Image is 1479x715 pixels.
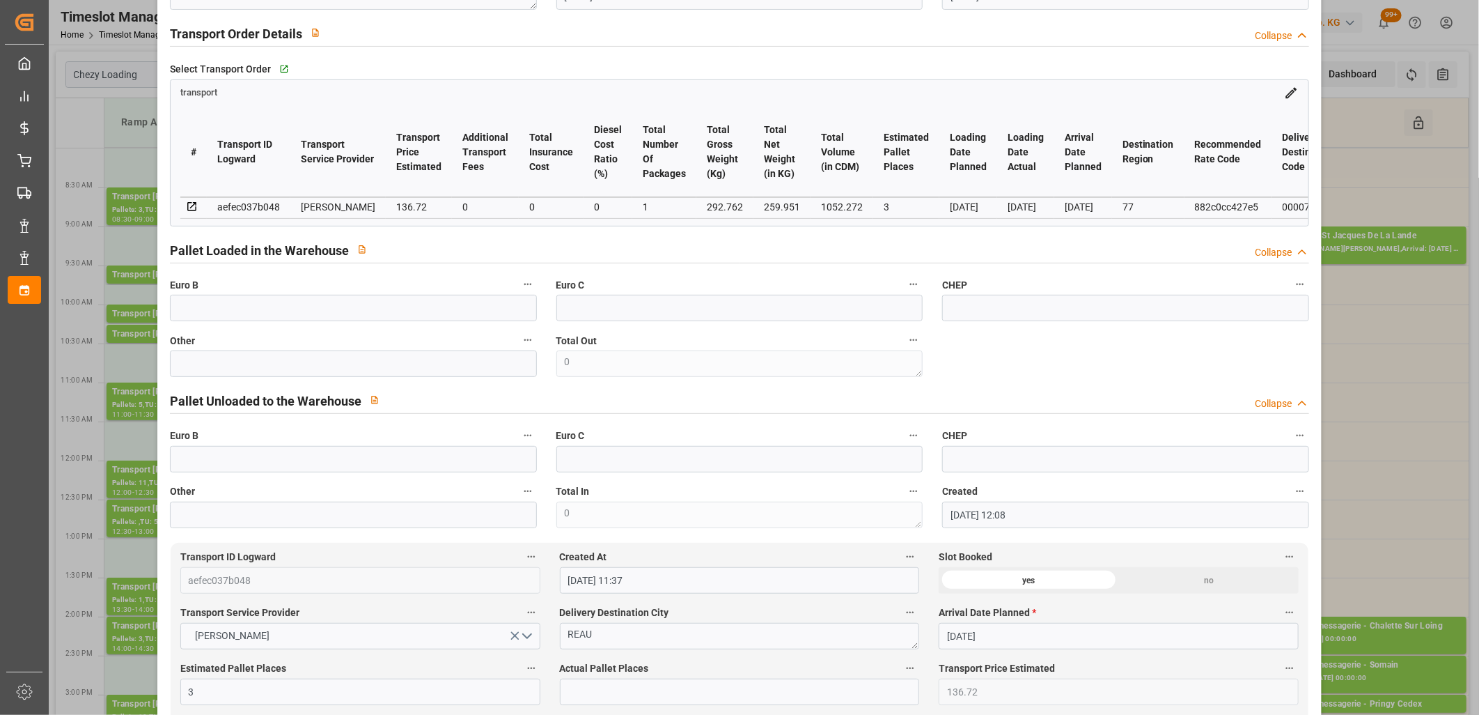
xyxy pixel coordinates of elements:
[1119,567,1299,594] div: no
[707,199,743,215] div: 292.762
[556,502,923,528] textarea: 0
[942,484,978,499] span: Created
[349,236,375,263] button: View description
[632,107,696,197] th: Total Number Of Packages
[939,107,997,197] th: Loading Date Planned
[560,567,920,594] input: DD-MM-YYYY HH:MM
[519,331,537,349] button: Other
[939,550,992,564] span: Slot Booked
[170,24,302,43] h2: Transport Order Details
[942,429,967,443] span: CHEP
[386,107,452,197] th: Transport Price Estimated
[1255,29,1292,43] div: Collapse
[170,334,195,348] span: Other
[207,107,290,197] th: Transport ID Logward
[584,107,632,197] th: Diesel Cost Ratio (%)
[939,567,1118,594] div: yes
[901,659,919,677] button: Actual Pallet Places
[180,86,217,98] a: transport
[170,429,198,443] span: Euro B
[811,107,873,197] th: Total Volume (in CDM)
[1283,199,1338,215] div: 0000722646
[462,199,508,215] div: 0
[1281,548,1299,566] button: Slot Booked
[1112,107,1184,197] th: Destination Region
[753,107,811,197] th: Total Net Weight (in KG)
[1195,199,1262,215] div: 882c0cc427e5
[1184,107,1272,197] th: Recommended Rate Code
[873,107,939,197] th: Estimated Pallet Places
[1291,426,1309,445] button: CHEP
[529,199,573,215] div: 0
[1255,245,1292,260] div: Collapse
[939,606,1036,620] span: Arrival Date Planned
[1281,603,1299,622] button: Arrival Date Planned *
[560,623,920,649] textarea: REAU
[1255,397,1292,411] div: Collapse
[905,426,923,445] button: Euro C
[180,107,207,197] th: #
[942,278,967,293] span: CHEP
[180,623,540,649] button: open menu
[556,334,597,348] span: Total Out
[170,484,195,499] span: Other
[302,20,329,46] button: View description
[522,659,540,677] button: Estimated Pallet Places
[361,387,388,413] button: View description
[170,241,349,260] h2: Pallet Loaded in the Warehouse
[180,661,286,676] span: Estimated Pallet Places
[217,199,280,215] div: aefec037b048
[939,623,1299,649] input: DD-MM-YYYY
[939,661,1055,676] span: Transport Price Estimated
[560,606,669,620] span: Delivery Destination City
[560,550,607,564] span: Created At
[821,199,863,215] div: 1052.272
[556,429,585,443] span: Euro C
[643,199,686,215] div: 1
[396,199,441,215] div: 136.72
[997,107,1054,197] th: Loading Date Actual
[764,199,800,215] div: 259.951
[519,426,537,445] button: Euro B
[1281,659,1299,677] button: Transport Price Estimated
[170,278,198,293] span: Euro B
[180,550,276,564] span: Transport ID Logward
[556,351,923,377] textarea: 0
[290,107,386,197] th: Transport Service Provider
[1291,275,1309,293] button: CHEP
[696,107,753,197] th: Total Gross Weight (Kg)
[905,331,923,349] button: Total Out
[901,548,919,566] button: Created At
[452,107,519,197] th: Additional Transport Fees
[901,603,919,622] button: Delivery Destination City
[301,199,375,215] div: [PERSON_NAME]
[522,548,540,566] button: Transport ID Logward
[950,199,987,215] div: [DATE]
[519,275,537,293] button: Euro B
[180,606,299,620] span: Transport Service Provider
[594,199,622,215] div: 0
[1272,107,1349,197] th: Delivery Destination Code
[1008,199,1044,215] div: [DATE]
[1065,199,1102,215] div: [DATE]
[180,88,217,98] span: transport
[1122,199,1174,215] div: 77
[884,199,929,215] div: 3
[556,484,590,499] span: Total In
[942,502,1309,528] input: DD-MM-YYYY HH:MM
[1054,107,1112,197] th: Arrival Date Planned
[556,278,585,293] span: Euro C
[170,62,271,77] span: Select Transport Order
[188,629,276,643] span: [PERSON_NAME]
[905,275,923,293] button: Euro C
[522,603,540,622] button: Transport Service Provider
[560,661,649,676] span: Actual Pallet Places
[519,107,584,197] th: Total Insurance Cost
[170,392,361,410] h2: Pallet Unloaded to the Warehouse
[905,482,923,500] button: Total In
[1291,482,1309,500] button: Created
[519,482,537,500] button: Other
